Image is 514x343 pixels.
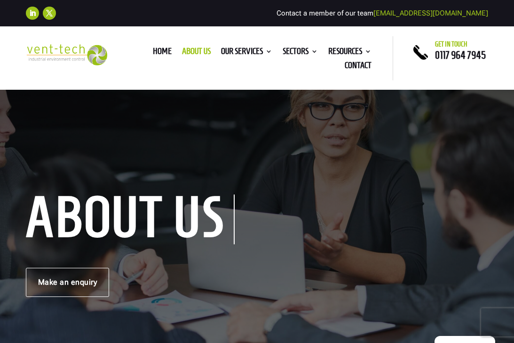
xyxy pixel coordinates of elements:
span: Get in touch [435,40,467,48]
span: Contact a member of our team [277,9,488,17]
a: Resources [328,48,372,58]
a: Follow on LinkedIn [26,7,39,20]
a: 0117 964 7945 [435,49,486,61]
a: [EMAIL_ADDRESS][DOMAIN_NAME] [373,9,488,17]
a: About us [182,48,211,58]
a: Our Services [221,48,272,58]
a: Make an enquiry [26,268,110,297]
a: Follow on X [43,7,56,20]
a: Sectors [283,48,318,58]
a: Contact [345,62,372,72]
img: 2023-09-27T08_35_16.549ZVENT-TECH---Clear-background [26,44,107,65]
h1: About us [26,195,235,244]
a: Home [153,48,172,58]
